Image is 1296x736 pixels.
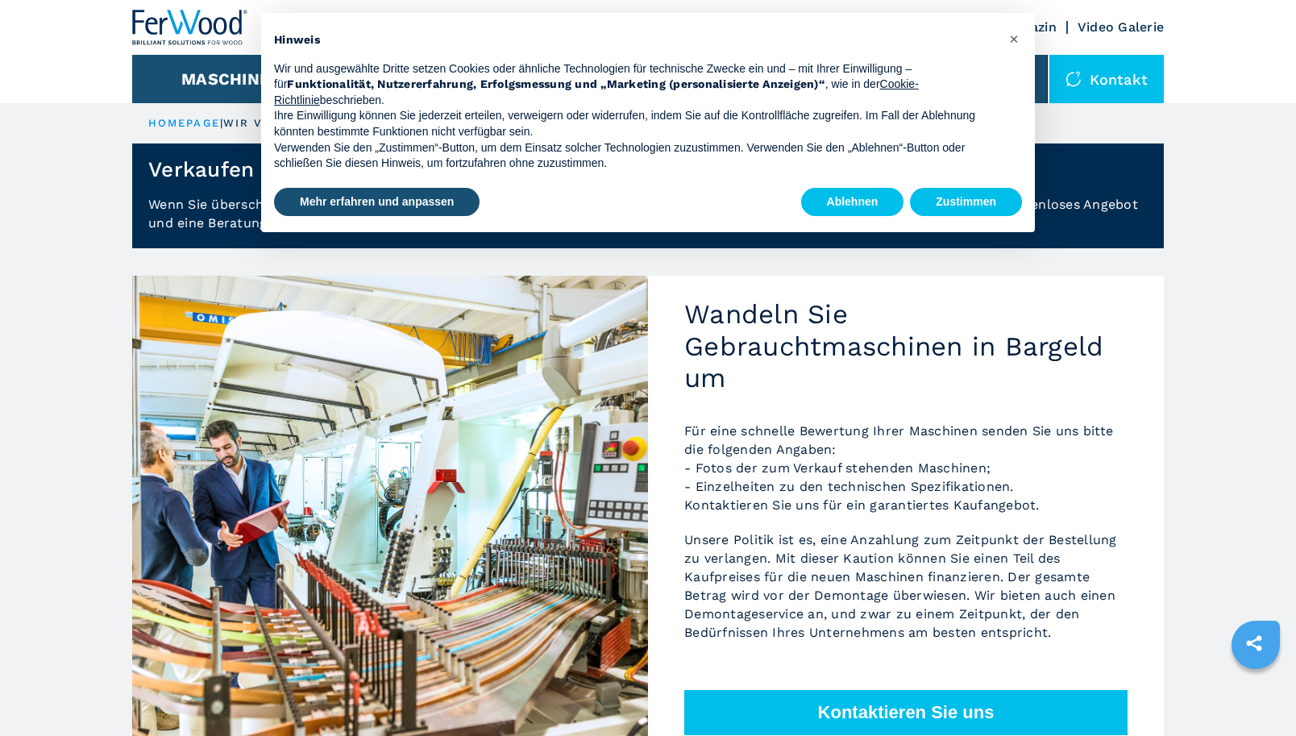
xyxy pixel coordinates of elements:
p: Für eine schnelle Bewertung Ihrer Maschinen senden Sie uns bitte die folgenden Angaben: - Fotos d... [684,422,1128,514]
button: Ablehnen [801,188,904,217]
p: Unsere Politik ist es, eine Anzahlung zum Zeitpunkt der Bestellung zu verlangen. Mit dieser Kauti... [684,530,1128,642]
button: Schließen Sie diesen Hinweis [1001,26,1027,52]
span: × [1009,29,1019,48]
h2: Wandeln Sie Gebrauchtmaschinen in Bargeld um [684,298,1128,394]
p: Ihre Einwilligung können Sie jederzeit erteilen, verweigern oder widerrufen, indem Sie auf die Ko... [274,108,996,139]
p: Wir und ausgewählte Dritte setzen Cookies oder ähnliche Technologien für technische Zwecke ein un... [274,61,996,109]
p: Wenn Sie überschüssige gebrauchte Holzbearbeitungsmaschinen haben und diese verkaufen möchten, ko... [132,195,1164,248]
a: HOMEPAGE [148,117,220,129]
span: | [220,117,223,129]
strong: Funktionalität, Nutzererfahrung, Erfolgsmessung und „Marketing (personalisierte Anzeigen)“ [287,77,825,90]
div: Kontakt [1049,55,1164,103]
button: Mehr erfahren und anpassen [274,188,480,217]
button: Kontaktieren Sie uns [684,690,1128,735]
p: Verwenden Sie den „Zustimmen“-Button, um dem Einsatz solcher Technologien zuzustimmen. Verwenden ... [274,140,996,172]
a: Video Galerie [1078,19,1164,35]
a: sharethis [1234,623,1274,663]
a: Cookie-Richtlinie [274,77,919,106]
h2: Hinweis [274,32,996,48]
img: Kontakt [1065,71,1082,87]
h1: Verkaufen Sie Ihre gebrauchte Maschine an Ferwood [148,156,700,182]
button: Zustimmen [910,188,1022,217]
p: wir verkaufen [223,116,333,131]
button: Maschinen [181,69,282,89]
img: Ferwood [132,10,248,45]
iframe: Chat [1227,663,1284,724]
